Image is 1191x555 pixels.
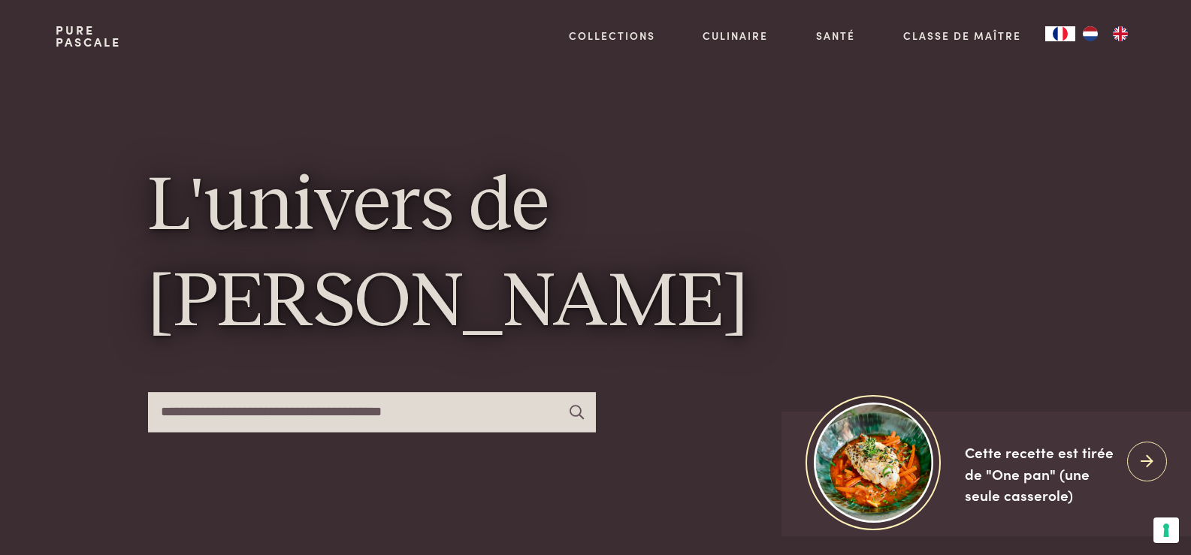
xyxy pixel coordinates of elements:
a: EN [1105,26,1135,41]
a: NL [1075,26,1105,41]
a: Culinaire [703,28,768,44]
h1: L'univers de [PERSON_NAME] [148,161,1044,352]
button: Vos préférences en matière de consentement pour les technologies de suivi [1153,517,1179,543]
img: https://admin.purepascale.com/wp-content/uploads/2025/08/home_recept_link.jpg [814,403,933,522]
a: PurePascale [56,24,121,48]
a: Santé [816,28,855,44]
div: Cette recette est tirée de "One pan" (une seule casserole) [965,442,1115,506]
a: FR [1045,26,1075,41]
div: Language [1045,26,1075,41]
a: Collections [569,28,655,44]
a: Classe de maître [903,28,1021,44]
aside: Language selected: Français [1045,26,1135,41]
a: https://admin.purepascale.com/wp-content/uploads/2025/08/home_recept_link.jpg Cette recette est t... [781,412,1191,536]
ul: Language list [1075,26,1135,41]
